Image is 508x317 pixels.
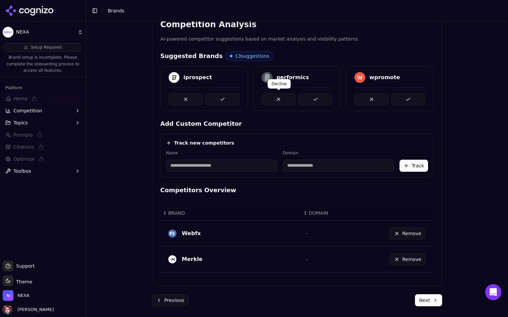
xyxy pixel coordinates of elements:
div: Data table [160,206,434,272]
p: Brand setup is incomplete. Please complete the onboarding process to access all features. [4,54,82,74]
span: Theme [13,279,32,284]
img: merkle [168,255,176,263]
span: DOMAIN [309,210,328,216]
div: Open Intercom Messenger [485,284,501,300]
button: Previous [152,294,188,306]
div: Platform [3,83,83,93]
div: iprospect [183,73,212,82]
div: Webfx [182,229,201,237]
h3: Competition Analysis [160,19,434,30]
span: Setup Required [31,45,61,50]
span: NEXA [16,29,75,35]
span: Competition [13,107,42,114]
div: performics [277,73,309,82]
img: NEXA [3,290,13,301]
img: NEXA [3,27,13,38]
span: [PERSON_NAME] [15,307,54,313]
div: wpromote [369,73,400,82]
h4: Suggested Brands [160,51,223,61]
span: Prompts [13,131,33,138]
button: Next [415,294,442,306]
label: Domain [283,150,394,156]
p: AI-powered competitor suggestions based on market analysis and visibility patterns [160,35,434,43]
p: Decline [272,81,287,87]
button: Remove [390,253,426,265]
span: 13 suggestions [235,53,269,59]
nav: breadcrumb [108,7,124,14]
img: WebFX [168,229,176,237]
span: Home [14,95,28,102]
div: ↕DOMAIN [303,210,357,216]
button: Track [399,160,428,172]
button: Open user button [3,305,54,314]
div: Merkle [182,255,203,263]
span: BRAND [168,210,185,216]
button: Open organization switcher [3,290,30,301]
h4: Competitors Overview [160,186,434,195]
h4: Track new competitors [174,140,234,146]
span: Brands [108,8,124,13]
img: Deniz Ozcan [3,305,12,314]
span: Toolbox [13,168,31,174]
button: Topics [3,117,83,128]
span: Topics [13,119,28,126]
h4: Add Custom Competitor [160,119,434,128]
th: DOMAIN [301,206,360,221]
img: performics [262,72,272,83]
img: wpromote [354,72,365,83]
span: Optimize [13,156,35,162]
th: BRAND [160,206,301,221]
button: Toolbox [3,166,83,176]
button: Competition [3,105,83,116]
label: Name [166,150,278,156]
span: NEXA [17,293,30,299]
span: - [306,231,308,236]
span: Citations [13,144,34,150]
div: ↕BRAND [163,210,298,216]
button: Remove [390,227,426,240]
span: - [306,257,308,262]
img: iprospect [169,72,179,83]
span: Support [13,263,35,269]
